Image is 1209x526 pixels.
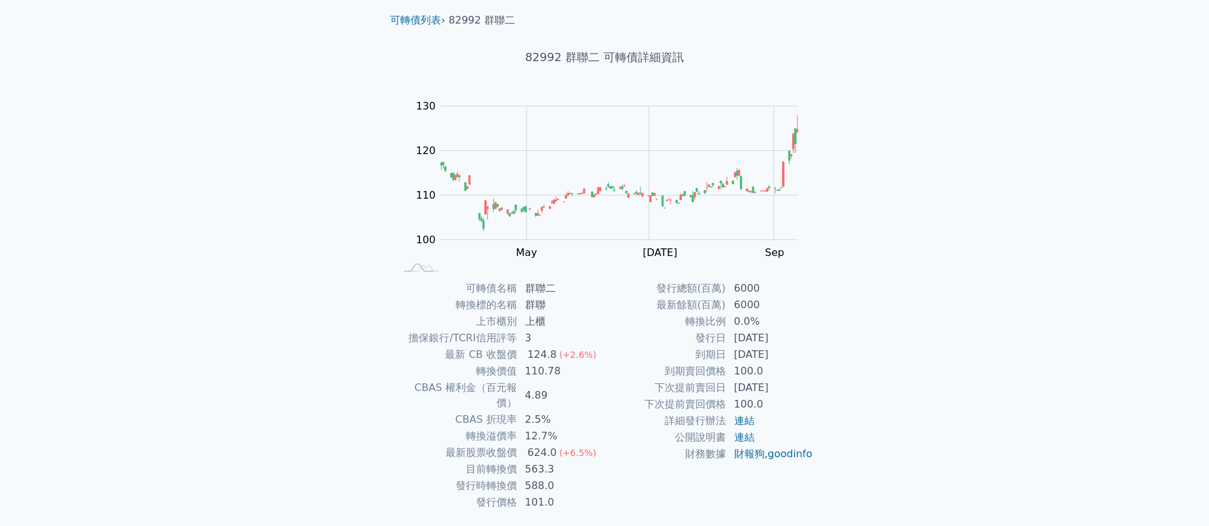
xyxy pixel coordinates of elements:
[396,380,518,411] td: CBAS 權利金（百元報價）
[605,429,727,446] td: 公開說明書
[396,461,518,478] td: 目前轉換價
[727,446,814,462] td: ,
[734,448,765,460] a: 財報狗
[525,347,560,362] div: 124.8
[525,445,560,460] div: 624.0
[380,48,829,66] h1: 82992 群聯二 可轉債詳細資訊
[518,494,605,511] td: 101.0
[734,415,755,427] a: 連結
[518,411,605,428] td: 2.5%
[727,313,814,330] td: 0.0%
[727,363,814,380] td: 100.0
[516,246,537,259] tspan: May
[396,346,518,363] td: 最新 CB 收盤價
[396,313,518,330] td: 上市櫃別
[734,431,755,443] a: 連結
[396,444,518,461] td: 最新股票收盤價
[560,448,597,458] span: (+6.5%)
[396,280,518,297] td: 可轉債名稱
[410,100,818,259] g: Chart
[727,346,814,363] td: [DATE]
[605,280,727,297] td: 發行總額(百萬)
[727,380,814,396] td: [DATE]
[727,280,814,297] td: 6000
[605,313,727,330] td: 轉換比例
[518,461,605,478] td: 563.3
[518,478,605,494] td: 588.0
[518,363,605,380] td: 110.78
[416,145,436,157] tspan: 120
[518,297,605,313] td: 群聯
[518,313,605,330] td: 上櫃
[605,396,727,413] td: 下次提前賣回價格
[518,280,605,297] td: 群聯二
[643,246,677,259] tspan: [DATE]
[605,363,727,380] td: 到期賣回價格
[396,494,518,511] td: 發行價格
[560,350,597,360] span: (+2.6%)
[396,428,518,444] td: 轉換溢價率
[518,380,605,411] td: 4.89
[765,246,785,259] tspan: Sep
[727,297,814,313] td: 6000
[416,234,436,246] tspan: 100
[605,380,727,396] td: 下次提前賣回日
[391,13,445,28] li: ›
[605,413,727,429] td: 詳細發行辦法
[396,363,518,380] td: 轉換價值
[727,330,814,346] td: [DATE]
[768,448,813,460] a: goodinfo
[605,346,727,363] td: 到期日
[518,330,605,346] td: 3
[416,100,436,112] tspan: 130
[391,14,442,26] a: 可轉債列表
[396,411,518,428] td: CBAS 折現率
[396,330,518,346] td: 擔保銀行/TCRI信用評等
[605,297,727,313] td: 最新餘額(百萬)
[605,446,727,462] td: 財務數據
[396,478,518,494] td: 發行時轉換價
[396,297,518,313] td: 轉換標的名稱
[449,13,515,28] li: 82992 群聯二
[518,428,605,444] td: 12.7%
[605,330,727,346] td: 發行日
[727,396,814,413] td: 100.0
[416,189,436,201] tspan: 110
